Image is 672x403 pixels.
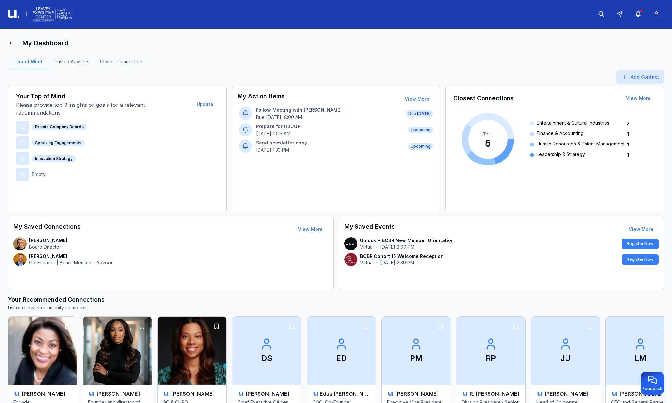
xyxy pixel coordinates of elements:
span: Upcoming [408,127,433,133]
p: [DATE] 2:30 PM [380,259,414,266]
h3: [PERSON_NAME] [96,390,140,398]
span: Entertainment & Cultural Industries [537,120,609,127]
h3: [PERSON_NAME] [171,390,215,398]
img: contact-avatar [13,253,27,266]
p: Virtual [360,259,374,266]
h3: R. [PERSON_NAME] [470,390,519,398]
button: View More [293,223,328,236]
a: Trusted Advisors [48,58,95,69]
h3: My Saved Connections [13,222,81,237]
span: Feedback [643,386,662,391]
tspan: Total [483,131,493,136]
p: [DATE] 1:30 PM [256,147,404,153]
p: Co-Founder | Board Member | Advisor [29,259,113,266]
span: 1 [627,141,629,148]
button: View More [399,92,434,106]
button: View More [624,223,659,236]
img: contact-avatar [13,237,27,250]
span: Leadership & Strategy [537,151,585,159]
p: PM [410,353,423,364]
span: Upcoming [408,143,433,150]
img: contact-avatar [344,237,357,250]
img: contact-avatar [344,253,357,266]
img: Annie Jean-Baptiste [83,317,152,385]
p: Prepare for HBCU+ [256,123,404,130]
span: 2 [626,120,629,127]
h3: Your Recommended Connections [8,295,664,304]
p: List of relevant community members [8,304,664,311]
p: DS [261,353,272,364]
img: Logo [8,6,73,23]
button: Update [191,98,219,111]
span: Finance & Accounting [537,130,584,138]
button: Provide feedback [641,372,664,395]
img: Alicia Schwarz [8,317,77,385]
h1: My Dashboard [22,38,68,48]
p: RP [486,353,496,364]
div: Innovation Strategy [32,155,76,162]
p: ED [336,353,347,364]
p: Board Director [29,244,67,250]
a: Top of Mind [9,58,48,69]
p: Please provide top 3 insights or goals for a relevant recommendations [16,101,190,117]
p: Due [DATE], 8:00 AM [256,114,402,121]
span: 1 [627,151,629,159]
span: 1 [627,130,629,138]
tspan: 5 [485,137,491,149]
p: [PERSON_NAME] [29,253,113,259]
p: [DATE] 3:00 PM [380,244,414,250]
p: Unlock + BCBR New Member Orientation [360,237,619,244]
div: Speaking Engagements [32,140,85,146]
p: [PERSON_NAME] [29,237,67,244]
p: JU [560,353,571,364]
p: LM [634,353,646,364]
button: Register Now [622,254,659,265]
p: Follow Meeting with [PERSON_NAME] [256,107,402,113]
span: Human Resources & Talent Management [537,141,624,148]
h3: [PERSON_NAME] [619,390,663,398]
h3: Closest Connections [453,94,514,103]
p: [DATE] 10:15 AM [256,130,404,137]
h3: Edua [PERSON_NAME] [320,390,371,398]
img: Renada Williams [158,317,226,385]
h3: Your Top of Mind [16,92,190,101]
a: Closest Connections [95,58,150,69]
p: Send newsletter copy [256,140,404,146]
a: View More [629,226,653,232]
h3: My Action Items [238,92,285,106]
p: Virtual [360,244,374,250]
h3: [PERSON_NAME] [395,390,439,398]
h3: [PERSON_NAME] [545,390,588,398]
span: Due [DATE] [406,110,433,117]
button: Add Contact [616,70,664,84]
h3: My Saved Events [344,222,395,237]
button: Register Now [622,239,659,249]
button: View More [621,92,656,105]
div: Private Company Boards [32,124,87,130]
p: BCBR Cohort 15 Welcome Reception [360,253,619,259]
p: Empty [32,171,46,178]
h3: [PERSON_NAME] [22,390,65,398]
h3: [PERSON_NAME] [246,390,289,398]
